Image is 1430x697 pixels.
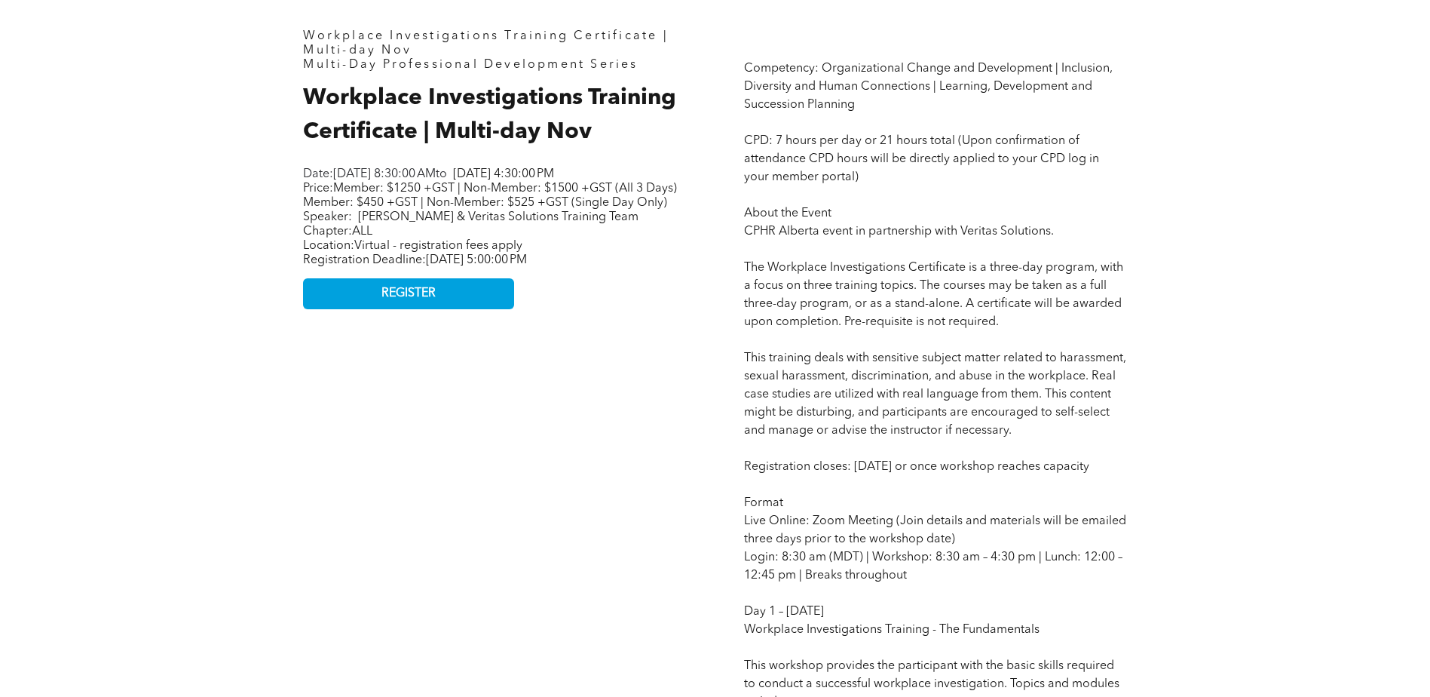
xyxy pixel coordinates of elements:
span: [PERSON_NAME] & Veritas Solutions Training Team [358,211,638,223]
span: Speaker: [303,211,352,223]
span: [DATE] 5:00:00 PM [426,254,527,266]
span: Price: [303,183,677,209]
span: Date: to [303,168,447,180]
span: Location: Registration Deadline: [303,240,527,266]
span: [DATE] 8:30:00 AM [333,168,436,180]
span: Workplace Investigations Training Certificate | Multi-day Nov [303,30,668,57]
a: REGISTER [303,278,514,309]
span: Workplace Investigations Training Certificate | Multi-day Nov [303,87,676,143]
span: Virtual - registration fees apply [354,240,522,252]
span: Member: $1250 +GST | Non-Member: $1500 +GST (All 3 Days) Member: $450 +GST | Non-Member: $525 +GS... [303,183,677,209]
span: Chapter: [303,226,372,238]
span: ALL [352,226,372,238]
span: Multi-Day Professional Development Series [303,59,638,71]
span: [DATE] 4:30:00 PM [453,168,554,180]
span: REGISTER [381,287,436,301]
